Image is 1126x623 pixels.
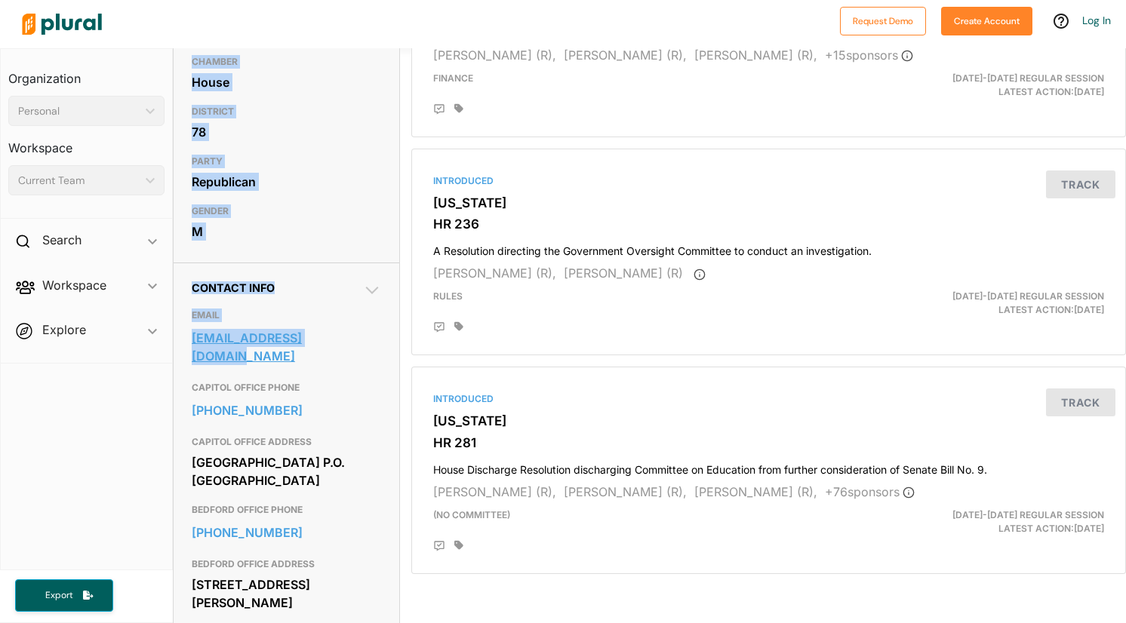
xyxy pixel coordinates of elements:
[192,501,381,519] h3: BEDFORD OFFICE PHONE
[192,451,381,492] div: [GEOGRAPHIC_DATA] P.O. [GEOGRAPHIC_DATA]
[35,589,83,602] span: Export
[192,170,381,193] div: Republican
[18,103,140,119] div: Personal
[192,433,381,451] h3: CAPITOL OFFICE ADDRESS
[433,321,445,333] div: Add Position Statement
[433,392,1104,406] div: Introduced
[952,72,1104,84] span: [DATE]-[DATE] Regular Session
[192,327,381,367] a: [EMAIL_ADDRESS][DOMAIN_NAME]
[42,232,82,248] h2: Search
[8,126,165,159] h3: Workspace
[564,484,687,499] span: [PERSON_NAME] (R),
[192,53,381,71] h3: CHAMBER
[564,48,687,63] span: [PERSON_NAME] (R),
[433,456,1104,477] h4: House Discharge Resolution discharging Committee on Education from further consideration of Senat...
[433,238,1104,258] h4: A Resolution directing the Government Oversight Committee to conduct an investigation.
[1046,388,1115,416] button: Track
[433,435,1104,450] h3: HR 281
[840,12,926,28] a: Request Demo
[8,57,165,90] h3: Organization
[941,7,1032,35] button: Create Account
[454,321,463,332] div: Add tags
[433,265,556,281] span: [PERSON_NAME] (R),
[1082,14,1111,27] a: Log In
[192,379,381,397] h3: CAPITOL OFFICE PHONE
[15,579,113,612] button: Export
[433,290,463,302] span: Rules
[433,72,473,84] span: Finance
[694,48,817,63] span: [PERSON_NAME] (R),
[192,555,381,573] h3: BEDFORD OFFICE ADDRESS
[952,290,1104,302] span: [DATE]-[DATE] Regular Session
[192,573,381,614] div: [STREET_ADDRESS][PERSON_NAME]
[1046,170,1115,198] button: Track
[192,121,381,143] div: 78
[433,540,445,552] div: Add Position Statement
[884,290,1115,317] div: Latest Action: [DATE]
[433,195,1104,210] h3: [US_STATE]
[564,265,683,281] span: [PERSON_NAME] (R)
[454,540,463,551] div: Add tags
[825,484,915,499] span: + 76 sponsor s
[192,306,381,324] h3: EMAIL
[192,281,275,294] span: Contact Info
[825,48,913,63] span: + 15 sponsor s
[694,484,817,499] span: [PERSON_NAME] (R),
[433,174,1104,188] div: Introduced
[422,508,884,536] div: (no committee)
[884,508,1115,536] div: Latest Action: [DATE]
[433,103,445,115] div: Add Position Statement
[433,484,556,499] span: [PERSON_NAME] (R),
[941,12,1032,28] a: Create Account
[192,521,381,544] a: [PHONE_NUMBER]
[884,72,1115,99] div: Latest Action: [DATE]
[952,509,1104,520] span: [DATE]-[DATE] Regular Session
[192,202,381,220] h3: GENDER
[192,71,381,94] div: House
[192,399,381,422] a: [PHONE_NUMBER]
[433,48,556,63] span: [PERSON_NAME] (R),
[18,173,140,189] div: Current Team
[192,220,381,243] div: M
[192,103,381,121] h3: DISTRICT
[192,152,381,170] h3: PARTY
[433,413,1104,428] h3: [US_STATE]
[454,103,463,114] div: Add tags
[433,216,1104,232] h3: HR 236
[840,7,926,35] button: Request Demo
